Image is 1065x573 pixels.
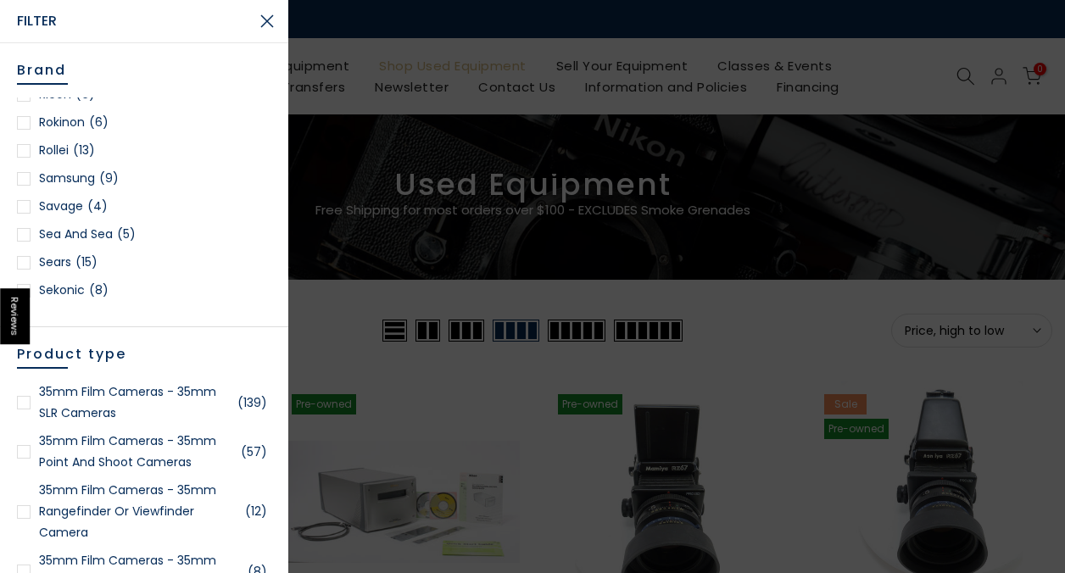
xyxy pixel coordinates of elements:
a: Rollei(13) [17,140,271,161]
span: (13) [73,140,95,161]
span: (5) [117,224,136,245]
span: (4) [87,196,108,217]
span: (9) [99,168,119,189]
h5: Product type [17,344,271,381]
a: Savage(4) [17,196,271,217]
span: Filter [17,9,246,34]
a: 35mm Film Cameras - 35mm SLR Cameras(139) [17,381,271,424]
a: Rokinon(6) [17,112,271,133]
span: (63) [81,308,107,329]
h5: Brand [17,60,271,97]
a: Sekonic(8) [17,280,271,301]
span: (57) [241,442,267,463]
a: Sears(15) [17,252,271,273]
a: Sea and Sea(5) [17,224,271,245]
span: (6) [89,112,109,133]
a: 35mm Film Cameras - 35mm Point and Shoot Cameras(57) [17,431,271,473]
span: (12) [245,501,267,522]
span: (139) [237,392,267,414]
span: (15) [75,252,98,273]
a: 35mm Film Cameras - 35mm Rangefinder or Viewfinder Camera(12) [17,480,271,543]
a: Samsung(9) [17,168,271,189]
span: (8) [89,280,109,301]
a: Sigma(63) [17,308,271,329]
